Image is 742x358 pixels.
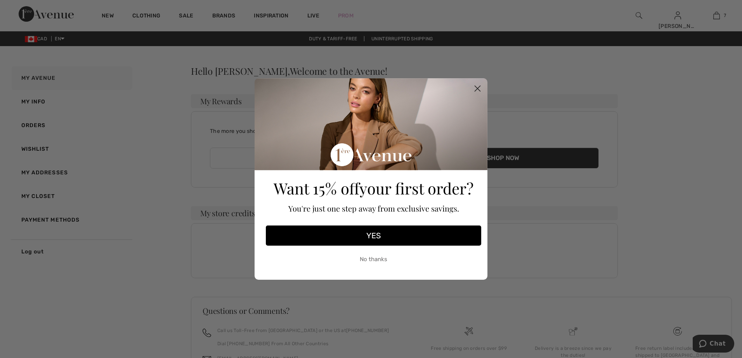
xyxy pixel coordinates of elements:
span: your first order? [359,178,473,198]
span: You're just one step away from exclusive savings. [288,203,459,213]
button: Close dialog [471,82,484,95]
span: Chat [17,5,33,12]
button: YES [266,225,481,246]
span: Want 15% off [274,178,359,198]
button: No thanks [266,250,481,269]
